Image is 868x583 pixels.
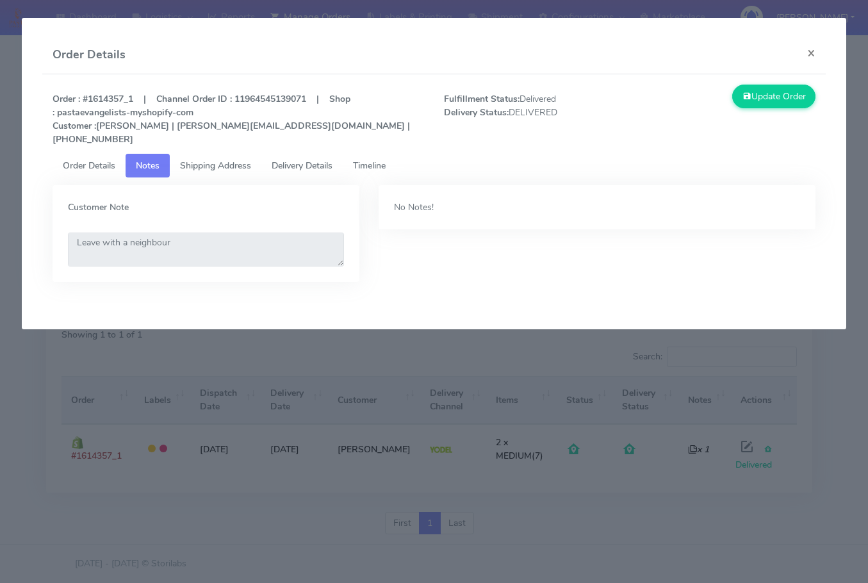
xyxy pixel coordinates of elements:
[53,93,410,145] strong: Order : #1614357_1 | Channel Order ID : 11964545139071 | Shop : pastaevangelists-myshopify-com [P...
[180,160,251,172] span: Shipping Address
[68,201,344,214] label: Customer Note
[732,85,815,108] button: Update Order
[272,160,332,172] span: Delivery Details
[63,160,115,172] span: Order Details
[797,36,826,70] button: Close
[444,106,509,119] strong: Delivery Status:
[136,160,160,172] span: Notes
[434,92,630,146] span: Delivered DELIVERED
[444,93,520,105] strong: Fulfillment Status:
[353,160,386,172] span: Timeline
[53,154,815,177] ul: Tabs
[394,201,587,214] div: No Notes!
[53,46,126,63] h4: Order Details
[53,120,96,132] strong: Customer :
